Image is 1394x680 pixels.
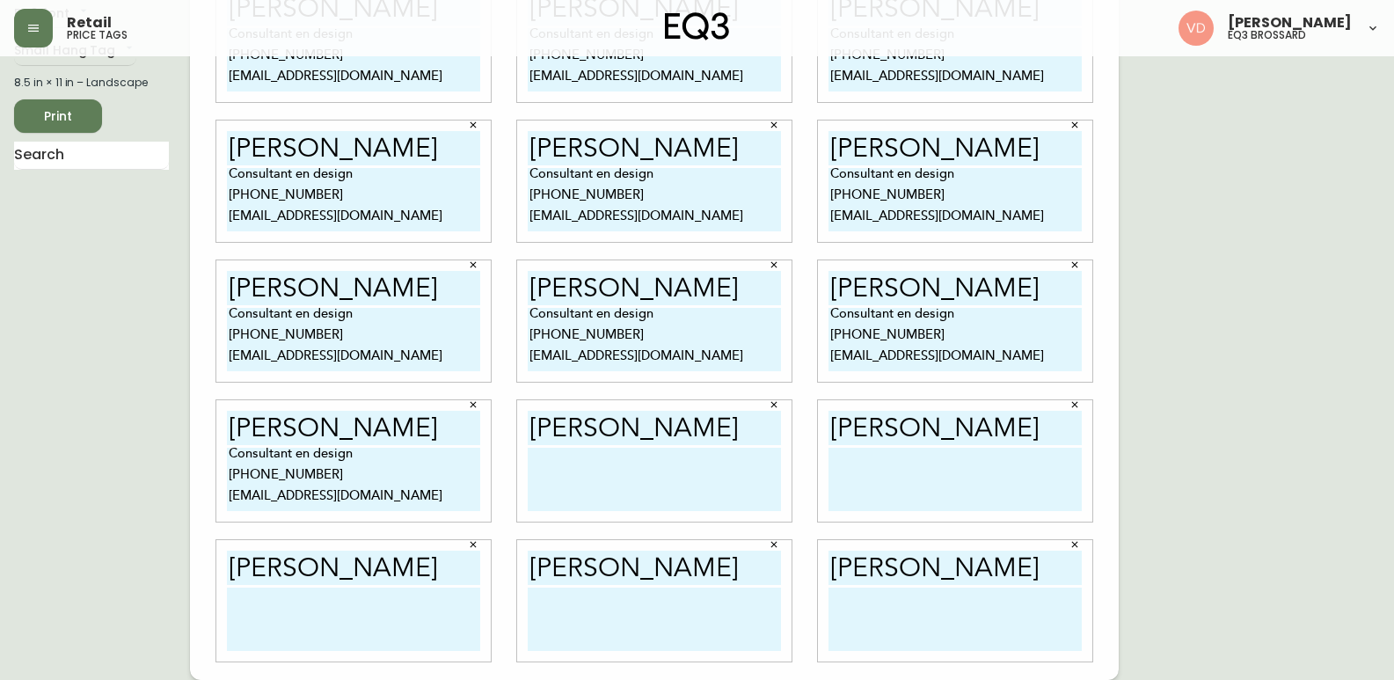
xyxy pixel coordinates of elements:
[67,16,112,30] span: Retail
[227,28,480,91] textarea: Consultant en design [PHONE_NUMBER] [EMAIL_ADDRESS][DOMAIN_NAME]
[1179,11,1214,46] img: 34cbe8de67806989076631741e6a7c6b
[1228,30,1306,40] h5: eq3 brossard
[14,75,169,91] div: 8.5 in × 11 in – Landscape
[528,308,781,371] textarea: Consultant en design [PHONE_NUMBER] [EMAIL_ADDRESS][DOMAIN_NAME]
[665,12,730,40] img: logo
[828,168,1082,231] textarea: Consultant en design [PHONE_NUMBER] [EMAIL_ADDRESS][DOMAIN_NAME]
[1228,16,1352,30] span: [PERSON_NAME]
[227,308,480,371] textarea: Consultant en design [PHONE_NUMBER] [EMAIL_ADDRESS][DOMAIN_NAME]
[528,28,781,91] textarea: Consultant en design [PHONE_NUMBER] [EMAIL_ADDRESS][DOMAIN_NAME]
[227,448,480,511] textarea: Consultant en design [PHONE_NUMBER] [EMAIL_ADDRESS][DOMAIN_NAME]
[528,168,781,231] textarea: Consultant en design [PHONE_NUMBER] [EMAIL_ADDRESS][DOMAIN_NAME]
[227,168,480,231] textarea: Consultant en design [PHONE_NUMBER] [EMAIL_ADDRESS][DOMAIN_NAME]
[14,142,169,170] input: Search
[28,106,88,128] span: Print
[828,308,1082,371] textarea: Consultant en design [PHONE_NUMBER] [EMAIL_ADDRESS][DOMAIN_NAME]
[828,28,1082,91] textarea: Consultant en design [PHONE_NUMBER] [EMAIL_ADDRESS][DOMAIN_NAME]
[67,30,128,40] h5: price tags
[14,99,102,133] button: Print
